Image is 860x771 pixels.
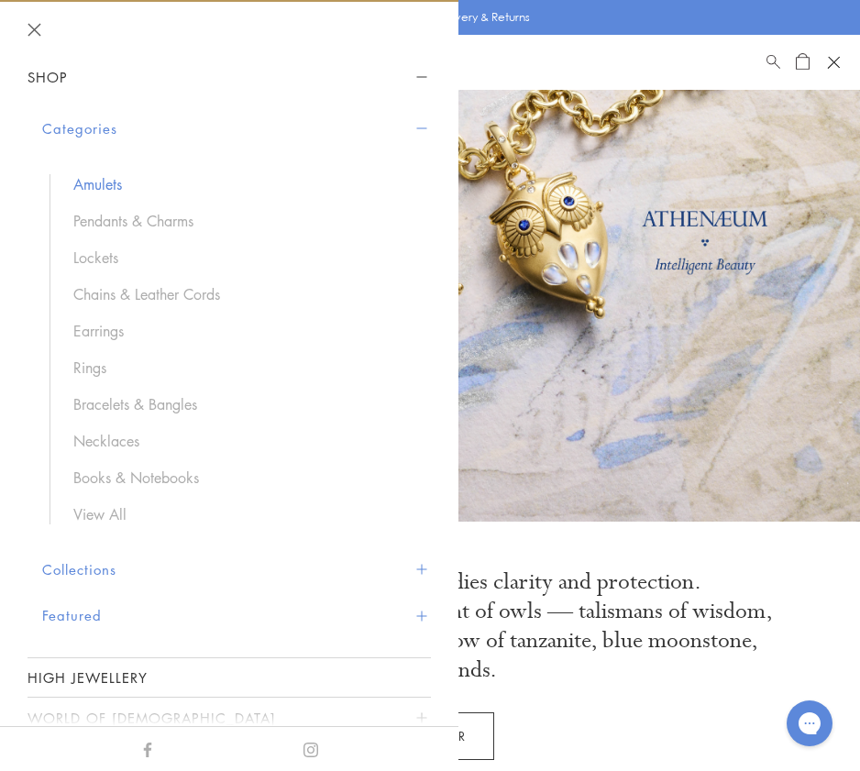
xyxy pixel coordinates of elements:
[73,468,413,488] a: Books & Notebooks
[28,698,431,739] button: World of [DEMOGRAPHIC_DATA]
[73,248,413,268] a: Lockets
[73,284,413,304] a: Chains & Leather Cords
[28,57,431,740] nav: Sidebar navigation
[820,49,847,76] button: Open navigation
[42,105,431,152] button: Categories
[73,358,413,378] a: Rings
[73,431,413,451] a: Necklaces
[73,174,413,194] a: Amulets
[73,504,413,524] a: View All
[796,51,810,73] a: Open Shopping Bag
[73,211,413,231] a: Pendants & Charms
[28,23,41,37] button: Close navigation
[28,658,431,697] a: High Jewellery
[42,546,431,593] button: Collections
[73,321,413,341] a: Earrings
[303,738,318,758] a: Instagram
[140,738,155,758] a: Facebook
[766,51,780,73] a: Search
[42,592,431,639] button: Featured
[777,694,842,753] iframe: Gorgias live chat messenger
[73,394,413,414] a: Bracelets & Bangles
[28,57,431,98] button: Shop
